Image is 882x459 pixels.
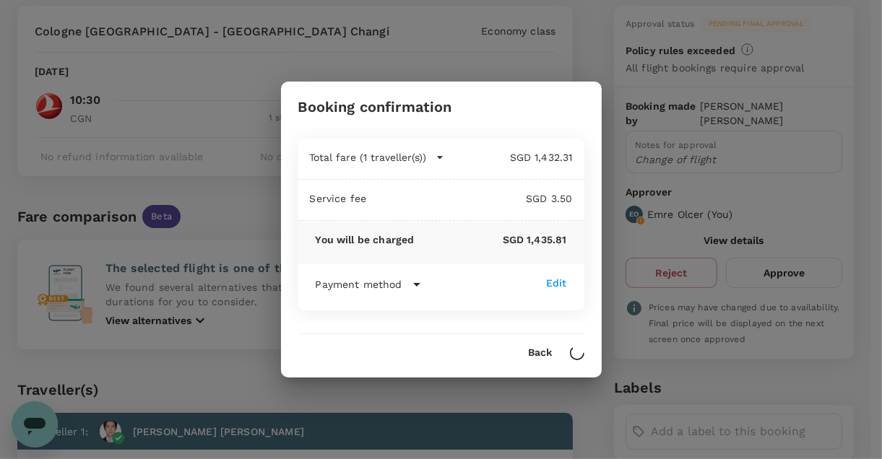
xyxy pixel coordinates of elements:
h3: Booking confirmation [298,99,452,115]
p: SGD 1,432.31 [444,150,573,165]
p: SGD 1,435.81 [414,232,566,247]
div: Edit [546,276,567,290]
p: You will be charged [316,232,415,247]
p: Total fare (1 traveller(s)) [310,150,427,165]
p: Service fee [310,191,367,206]
button: Back [529,347,553,359]
p: SGD 3.50 [366,191,572,206]
p: Payment method [316,277,402,292]
button: Total fare (1 traveller(s)) [310,150,444,165]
